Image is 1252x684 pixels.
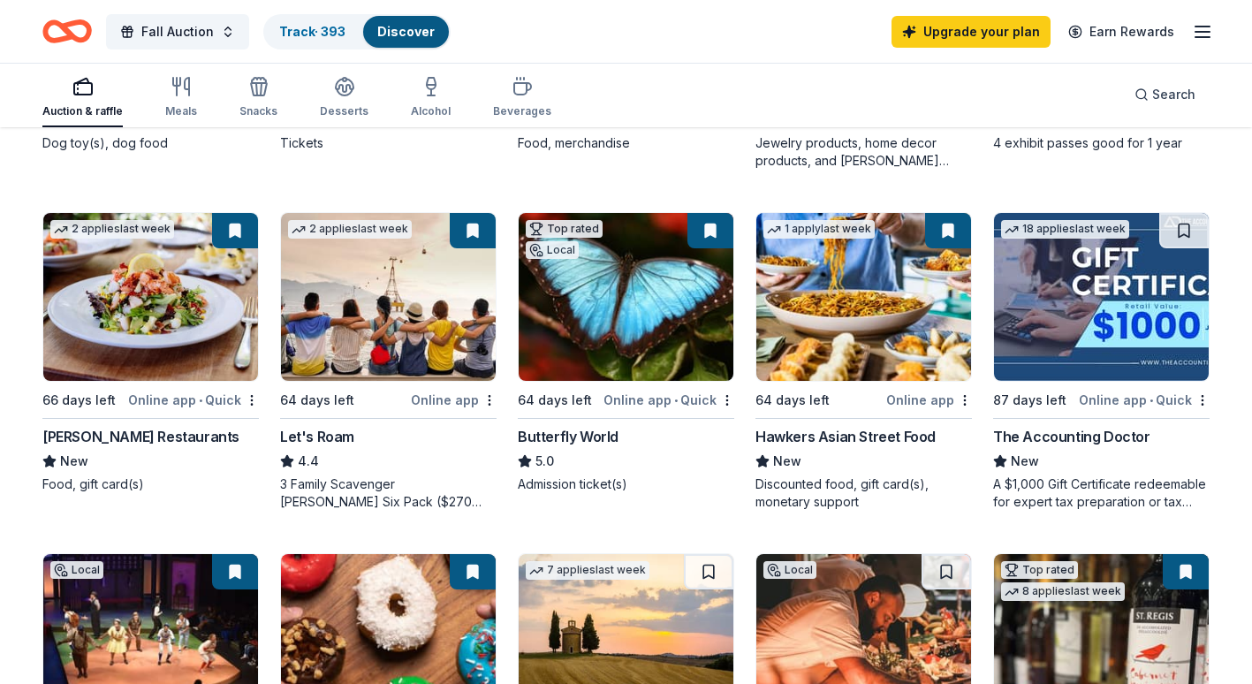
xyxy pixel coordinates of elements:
[42,69,123,127] button: Auction & raffle
[280,475,497,511] div: 3 Family Scavenger [PERSON_NAME] Six Pack ($270 Value), 2 Date Night Scavenger [PERSON_NAME] Two ...
[993,475,1210,511] div: A $1,000 Gift Certificate redeemable for expert tax preparation or tax resolution services—recipi...
[411,389,497,411] div: Online app
[526,241,579,259] div: Local
[165,69,197,127] button: Meals
[199,393,202,407] span: •
[1120,77,1210,112] button: Search
[279,24,345,39] a: Track· 393
[280,426,354,447] div: Let's Roam
[42,11,92,52] a: Home
[1001,220,1129,239] div: 18 applies last week
[1001,561,1078,579] div: Top rated
[42,475,259,493] div: Food, gift card(s)
[43,213,258,381] img: Image for Cameron Mitchell Restaurants
[993,426,1150,447] div: The Accounting Doctor
[281,213,496,381] img: Image for Let's Roam
[1079,389,1210,411] div: Online app Quick
[239,69,277,127] button: Snacks
[674,393,678,407] span: •
[42,212,259,493] a: Image for Cameron Mitchell Restaurants2 applieslast week66 days leftOnline app•Quick[PERSON_NAME]...
[280,212,497,511] a: Image for Let's Roam2 applieslast week64 days leftOnline appLet's Roam4.43 Family Scavenger [PERS...
[993,134,1210,152] div: 4 exhibit passes good for 1 year
[756,213,971,381] img: Image for Hawkers Asian Street Food
[773,451,801,472] span: New
[42,134,259,152] div: Dog toy(s), dog food
[755,426,936,447] div: Hawkers Asian Street Food
[42,104,123,118] div: Auction & raffle
[1150,393,1153,407] span: •
[60,451,88,472] span: New
[42,390,116,411] div: 66 days left
[493,104,551,118] div: Beverages
[106,14,249,49] button: Fall Auction
[493,69,551,127] button: Beverages
[755,134,972,170] div: Jewelry products, home decor products, and [PERSON_NAME] Gives Back event in-store or online (or ...
[50,561,103,579] div: Local
[42,426,239,447] div: [PERSON_NAME] Restaurants
[320,104,368,118] div: Desserts
[518,426,618,447] div: Butterfly World
[377,24,435,39] a: Discover
[526,220,603,238] div: Top rated
[535,451,554,472] span: 5.0
[141,21,214,42] span: Fall Auction
[518,390,592,411] div: 64 days left
[886,389,972,411] div: Online app
[763,561,816,579] div: Local
[239,104,277,118] div: Snacks
[411,69,451,127] button: Alcohol
[892,16,1051,48] a: Upgrade your plan
[298,451,319,472] span: 4.4
[280,390,354,411] div: 64 days left
[50,220,174,239] div: 2 applies last week
[1058,16,1185,48] a: Earn Rewards
[1152,84,1195,105] span: Search
[128,389,259,411] div: Online app Quick
[993,212,1210,511] a: Image for The Accounting Doctor18 applieslast week87 days leftOnline app•QuickThe Accounting Doct...
[288,220,412,239] div: 2 applies last week
[526,561,649,580] div: 7 applies last week
[263,14,451,49] button: Track· 393Discover
[518,134,734,152] div: Food, merchandise
[320,69,368,127] button: Desserts
[518,475,734,493] div: Admission ticket(s)
[755,475,972,511] div: Discounted food, gift card(s), monetary support
[603,389,734,411] div: Online app Quick
[411,104,451,118] div: Alcohol
[994,213,1209,381] img: Image for The Accounting Doctor
[1011,451,1039,472] span: New
[993,390,1066,411] div: 87 days left
[1001,582,1125,601] div: 8 applies last week
[755,212,972,511] a: Image for Hawkers Asian Street Food1 applylast week64 days leftOnline appHawkers Asian Street Foo...
[519,213,733,381] img: Image for Butterfly World
[518,212,734,493] a: Image for Butterfly WorldTop ratedLocal64 days leftOnline app•QuickButterfly World5.0Admission ti...
[763,220,875,239] div: 1 apply last week
[755,390,830,411] div: 64 days left
[165,104,197,118] div: Meals
[280,134,497,152] div: Tickets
